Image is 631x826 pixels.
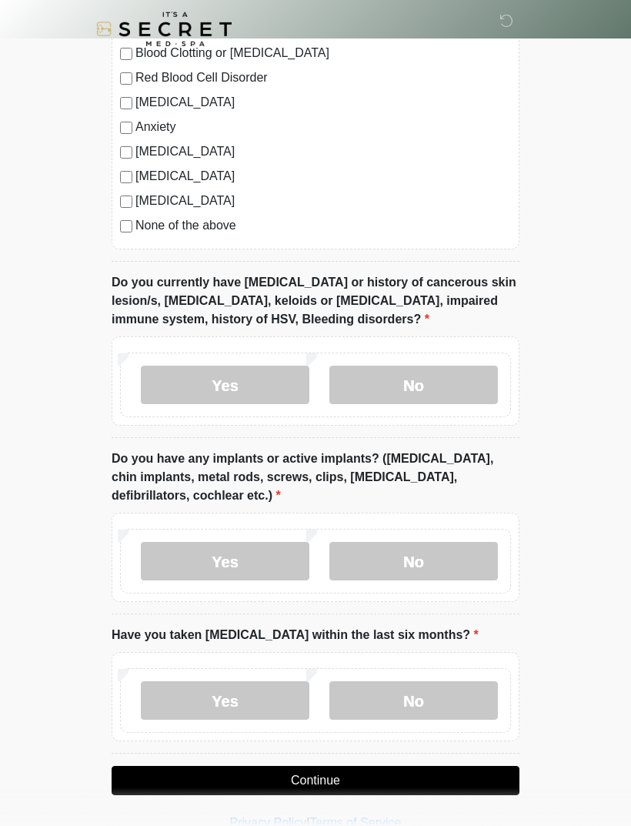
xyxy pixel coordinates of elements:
input: None of the above [120,220,132,232]
label: None of the above [135,216,511,235]
label: No [329,681,498,720]
label: Yes [141,366,309,404]
input: [MEDICAL_DATA] [120,97,132,109]
label: [MEDICAL_DATA] [135,142,511,161]
input: [MEDICAL_DATA] [120,146,132,159]
input: Anxiety [120,122,132,134]
input: Red Blood Cell Disorder [120,72,132,85]
label: No [329,366,498,404]
input: [MEDICAL_DATA] [120,171,132,183]
label: Have you taken [MEDICAL_DATA] within the last six months? [112,626,479,644]
label: Yes [141,681,309,720]
label: No [329,542,498,580]
label: Anxiety [135,118,511,136]
input: [MEDICAL_DATA] [120,196,132,208]
label: Do you currently have [MEDICAL_DATA] or history of cancerous skin lesion/s, [MEDICAL_DATA], keloi... [112,273,519,329]
label: Do you have any implants or active implants? ([MEDICAL_DATA], chin implants, metal rods, screws, ... [112,450,519,505]
label: Yes [141,542,309,580]
button: Continue [112,766,519,795]
img: It's A Secret Med Spa Logo [96,12,232,46]
label: [MEDICAL_DATA] [135,167,511,186]
label: Red Blood Cell Disorder [135,69,511,87]
label: [MEDICAL_DATA] [135,192,511,210]
label: [MEDICAL_DATA] [135,93,511,112]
